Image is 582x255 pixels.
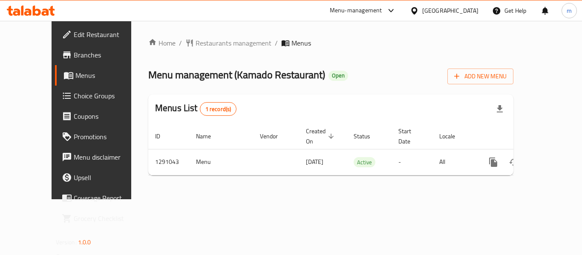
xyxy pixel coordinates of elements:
[196,131,222,141] span: Name
[148,65,325,84] span: Menu management ( Kamado Restaurant )
[275,38,278,48] li: /
[447,69,513,84] button: Add New Menu
[55,147,149,167] a: Menu disclaimer
[74,29,142,40] span: Edit Restaurant
[74,193,142,203] span: Coverage Report
[179,38,182,48] li: /
[74,172,142,183] span: Upsell
[74,152,142,162] span: Menu disclaimer
[55,45,149,65] a: Branches
[354,131,381,141] span: Status
[432,149,476,175] td: All
[55,65,149,86] a: Menus
[392,149,432,175] td: -
[330,6,382,16] div: Menu-management
[454,71,507,82] span: Add New Menu
[504,152,524,172] button: Change Status
[55,126,149,147] a: Promotions
[55,24,149,45] a: Edit Restaurant
[354,157,375,167] div: Active
[398,126,422,146] span: Start Date
[155,102,236,116] h2: Menus List
[74,213,142,223] span: Grocery Checklist
[155,131,171,141] span: ID
[74,132,142,142] span: Promotions
[567,6,572,15] span: m
[75,70,142,80] span: Menus
[483,152,504,172] button: more
[148,38,513,48] nav: breadcrumb
[148,38,176,48] a: Home
[55,167,149,188] a: Upsell
[74,111,142,121] span: Coupons
[476,123,572,149] th: Actions
[439,131,466,141] span: Locale
[55,208,149,229] a: Grocery Checklist
[185,38,271,48] a: Restaurants management
[306,156,323,167] span: [DATE]
[78,237,91,248] span: 1.0.0
[189,149,253,175] td: Menu
[490,99,510,119] div: Export file
[74,50,142,60] span: Branches
[328,71,348,81] div: Open
[74,91,142,101] span: Choice Groups
[422,6,478,15] div: [GEOGRAPHIC_DATA]
[291,38,311,48] span: Menus
[196,38,271,48] span: Restaurants management
[148,123,572,175] table: enhanced table
[306,126,337,146] span: Created On
[200,105,236,113] span: 1 record(s)
[200,102,237,116] div: Total records count
[260,131,289,141] span: Vendor
[354,158,375,167] span: Active
[55,106,149,126] a: Coupons
[148,149,189,175] td: 1291043
[55,188,149,208] a: Coverage Report
[328,72,348,79] span: Open
[55,86,149,106] a: Choice Groups
[56,237,77,248] span: Version:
